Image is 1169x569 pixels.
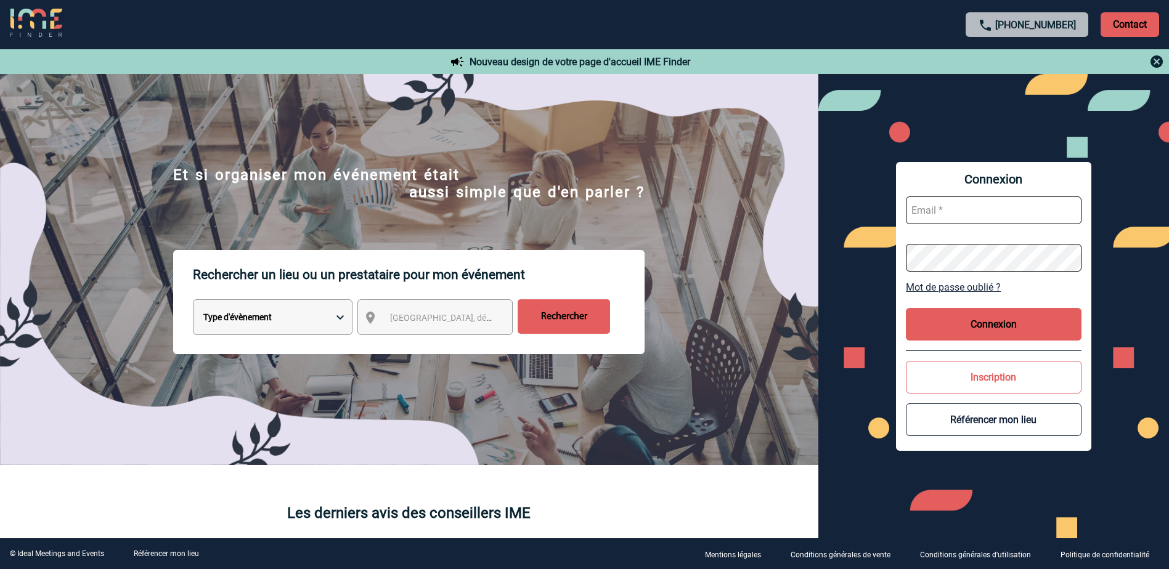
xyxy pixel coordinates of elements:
[906,172,1081,187] span: Connexion
[995,19,1076,31] a: [PHONE_NUMBER]
[906,281,1081,293] a: Mot de passe oublié ?
[10,549,104,558] div: © Ideal Meetings and Events
[906,361,1081,393] button: Inscription
[910,548,1051,560] a: Conditions générales d'utilisation
[134,549,199,558] a: Référencer mon lieu
[906,403,1081,436] button: Référencer mon lieu
[390,313,561,323] span: [GEOGRAPHIC_DATA], département, région...
[781,548,910,560] a: Conditions générales de vente
[695,548,781,560] a: Mentions légales
[978,18,993,33] img: call-24-px.png
[1051,548,1169,560] a: Politique de confidentialité
[920,551,1031,559] p: Conditions générales d'utilisation
[791,551,890,559] p: Conditions générales de vente
[518,299,610,334] input: Rechercher
[1101,12,1159,37] p: Contact
[906,196,1081,224] input: Email *
[906,308,1081,341] button: Connexion
[193,250,645,299] p: Rechercher un lieu ou un prestataire pour mon événement
[1061,551,1149,559] p: Politique de confidentialité
[705,551,761,559] p: Mentions légales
